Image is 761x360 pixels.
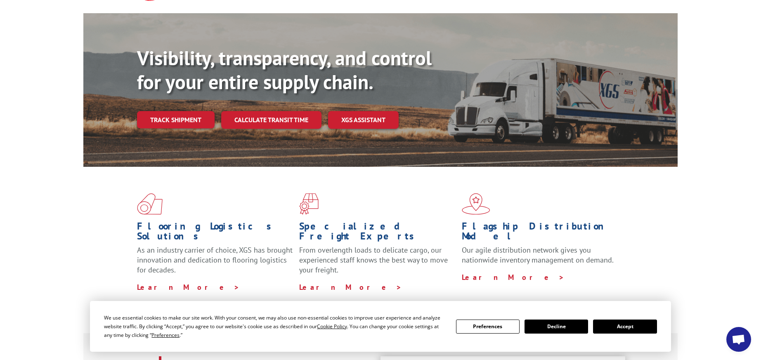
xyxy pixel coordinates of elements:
span: Cookie Policy [317,323,347,330]
img: xgs-icon-flagship-distribution-model-red [462,193,490,215]
a: XGS ASSISTANT [328,111,399,129]
img: xgs-icon-total-supply-chain-intelligence-red [137,193,163,215]
div: We use essential cookies to make our site work. With your consent, we may also use non-essential ... [104,313,446,339]
a: Track shipment [137,111,215,128]
h1: Flooring Logistics Solutions [137,221,293,245]
button: Decline [525,320,588,334]
a: Calculate transit time [221,111,321,129]
span: As an industry carrier of choice, XGS has brought innovation and dedication to flooring logistics... [137,245,293,275]
span: Our agile distribution network gives you nationwide inventory management on demand. [462,245,614,265]
h1: Specialized Freight Experts [299,221,455,245]
button: Accept [593,320,657,334]
b: Visibility, transparency, and control for your entire supply chain. [137,45,432,95]
a: Learn More > [299,282,402,292]
p: From overlength loads to delicate cargo, our experienced staff knows the best way to move your fr... [299,245,455,282]
div: Open chat [726,327,751,352]
div: Cookie Consent Prompt [90,301,671,352]
button: Preferences [456,320,520,334]
span: Preferences [151,332,180,339]
img: xgs-icon-focused-on-flooring-red [299,193,319,215]
a: Learn More > [137,282,240,292]
h1: Flagship Distribution Model [462,221,618,245]
a: Learn More > [462,272,565,282]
